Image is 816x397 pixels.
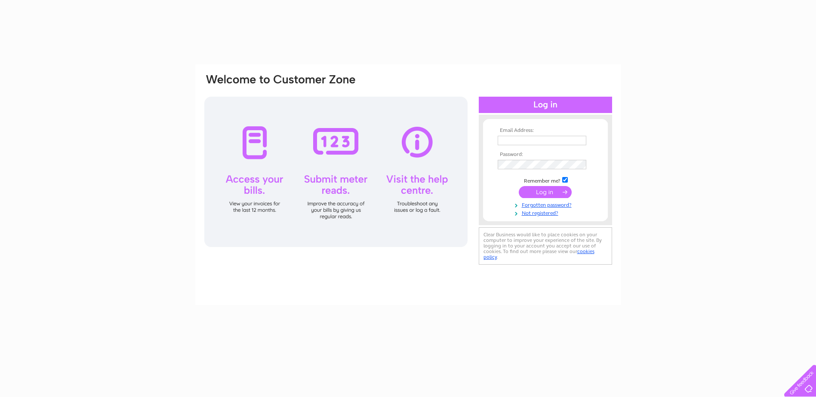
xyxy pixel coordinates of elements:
[496,152,595,158] th: Password:
[496,176,595,184] td: Remember me?
[498,208,595,217] a: Not registered?
[519,186,572,198] input: Submit
[483,248,594,260] a: cookies policy
[496,128,595,134] th: Email Address:
[479,227,612,265] div: Clear Business would like to place cookies on your computer to improve your experience of the sit...
[498,200,595,208] a: Forgotten password?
